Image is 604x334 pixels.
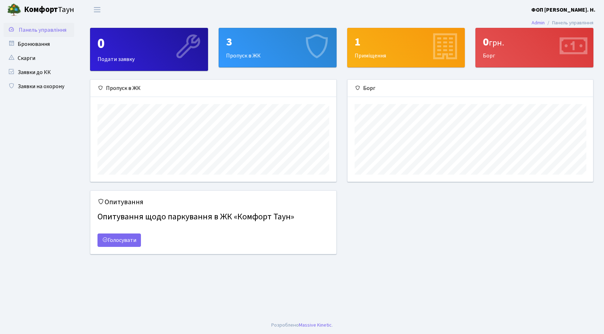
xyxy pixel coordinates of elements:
[24,4,74,16] span: Таун
[299,321,332,329] a: Massive Kinetic
[4,51,74,65] a: Скарги
[97,209,329,225] h4: Опитування щодо паркування в ЖК «Комфорт Таун»
[545,19,593,27] li: Панель управління
[348,28,465,67] div: Приміщення
[97,233,141,247] a: Голосувати
[88,4,106,16] button: Переключити навігацію
[24,4,58,15] b: Комфорт
[90,80,336,97] div: Пропуск в ЖК
[271,321,299,329] a: Розроблено
[7,3,21,17] img: logo.png
[4,37,74,51] a: Бронювання
[97,35,201,52] div: 0
[348,80,593,97] div: Борг
[531,6,596,14] a: ФОП [PERSON_NAME]. Н.
[4,79,74,93] a: Заявки на охорону
[489,37,504,49] span: грн.
[521,16,604,30] nav: breadcrumb
[90,28,208,71] a: 0Подати заявку
[219,28,337,67] a: 3Пропуск в ЖК
[532,19,545,26] a: Admin
[271,321,333,329] div: .
[219,28,336,67] div: Пропуск в ЖК
[4,23,74,37] a: Панель управління
[97,198,329,206] h5: Опитування
[4,65,74,79] a: Заявки до КК
[19,26,66,34] span: Панель управління
[90,28,208,71] div: Подати заявку
[476,28,593,67] div: Борг
[347,28,465,67] a: 1Приміщення
[226,35,329,49] div: 3
[355,35,458,49] div: 1
[483,35,586,49] div: 0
